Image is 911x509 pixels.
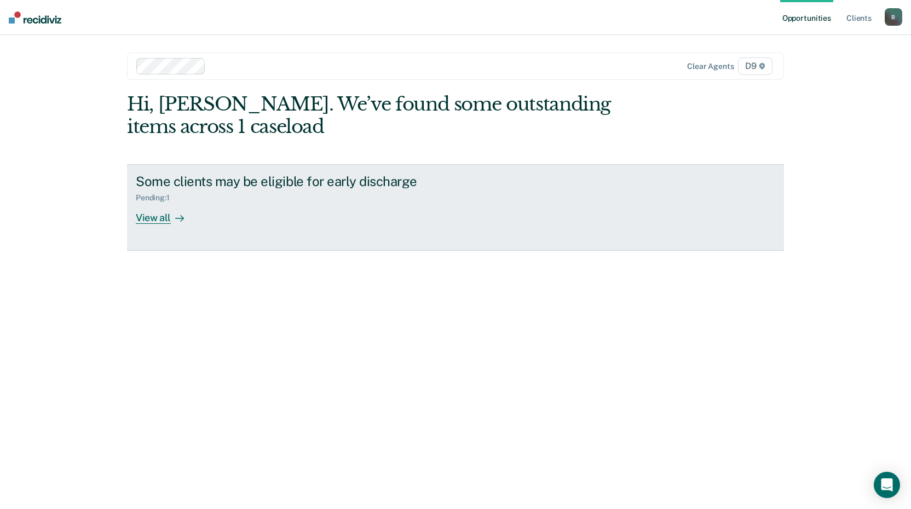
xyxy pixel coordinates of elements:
[738,57,772,75] span: D9
[127,164,784,251] a: Some clients may be eligible for early dischargePending:1View all
[874,472,900,498] div: Open Intercom Messenger
[127,93,653,138] div: Hi, [PERSON_NAME]. We’ve found some outstanding items across 1 caseload
[9,11,61,24] img: Recidiviz
[687,62,734,71] div: Clear agents
[136,173,520,189] div: Some clients may be eligible for early discharge
[136,193,178,203] div: Pending : 1
[136,203,197,224] div: View all
[885,8,902,26] button: B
